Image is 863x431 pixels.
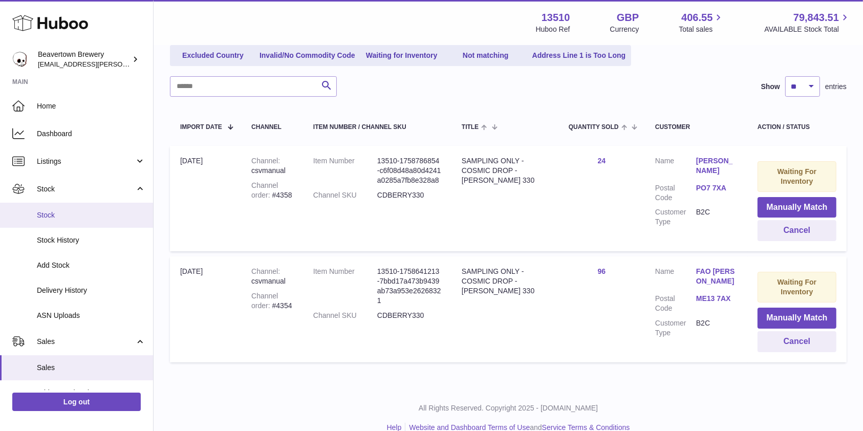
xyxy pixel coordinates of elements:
a: PO7 7XA [696,183,737,193]
strong: Channel [251,267,280,275]
a: 96 [598,267,606,275]
span: ASN Uploads [37,311,145,320]
div: csvmanual [251,156,293,176]
p: All Rights Reserved. Copyright 2025 - [DOMAIN_NAME] [162,403,855,413]
span: Stock History [37,235,145,245]
dd: CDBERRY330 [377,190,441,200]
dt: Customer Type [655,207,696,227]
div: SAMPLING ONLY - COSMIC DROP - [PERSON_NAME] 330 [462,156,548,185]
dt: Channel SKU [313,190,377,200]
dt: Item Number [313,267,377,306]
span: Stock [37,210,145,220]
img: kit.lowe@beavertownbrewery.co.uk [12,52,28,67]
a: Address Line 1 is Too Long [529,47,630,64]
a: Invalid/No Commodity Code [256,47,359,64]
a: Excluded Country [172,47,254,64]
label: Show [761,82,780,92]
a: Not matching [445,47,527,64]
button: Cancel [758,331,836,352]
span: Add Stock [37,261,145,270]
a: Waiting for Inventory [361,47,443,64]
span: 406.55 [681,11,713,25]
div: csvmanual [251,267,293,286]
td: [DATE] [170,146,241,251]
span: Listings [37,157,135,166]
span: Import date [180,124,222,131]
dd: 13510-1758786854-c6f08d48a80d4241a0285a7fb8e328a8 [377,156,441,185]
strong: Channel order [251,292,278,310]
span: Dashboard [37,129,145,139]
div: Action / Status [758,124,836,131]
a: 79,843.51 AVAILABLE Stock Total [764,11,851,34]
a: [PERSON_NAME] [696,156,737,176]
dd: CDBERRY330 [377,311,441,320]
div: Item Number / Channel SKU [313,124,441,131]
span: entries [825,82,847,92]
strong: Waiting For Inventory [778,167,816,185]
strong: Channel order [251,181,278,199]
span: Total sales [679,25,724,34]
button: Cancel [758,220,836,241]
button: Manually Match [758,197,836,218]
div: Beavertown Brewery [38,50,130,69]
strong: 13510 [542,11,570,25]
strong: Waiting For Inventory [778,278,816,296]
button: Manually Match [758,308,836,329]
a: 406.55 Total sales [679,11,724,34]
div: Currency [610,25,639,34]
dt: Postal Code [655,294,696,313]
span: Add Manual Order [37,388,145,398]
div: #4354 [251,291,293,311]
div: Channel [251,124,293,131]
a: Log out [12,393,141,411]
div: Customer [655,124,737,131]
span: Stock [37,184,135,194]
strong: Channel [251,157,280,165]
dd: B2C [696,207,737,227]
dt: Item Number [313,156,377,185]
dt: Name [655,267,696,289]
dt: Postal Code [655,183,696,203]
dt: Channel SKU [313,311,377,320]
div: SAMPLING ONLY - COSMIC DROP - [PERSON_NAME] 330 [462,267,548,296]
dt: Customer Type [655,318,696,338]
span: Home [37,101,145,111]
strong: GBP [617,11,639,25]
span: Quantity Sold [569,124,619,131]
dd: 13510-1758641213-7bbd17a473b9439ab73a953e26268321 [377,267,441,306]
a: ME13 7AX [696,294,737,304]
div: Huboo Ref [536,25,570,34]
dt: Name [655,156,696,178]
div: #4358 [251,181,293,200]
span: Sales [37,337,135,347]
span: Title [462,124,479,131]
td: [DATE] [170,256,241,362]
a: 24 [598,157,606,165]
span: Delivery History [37,286,145,295]
dd: B2C [696,318,737,338]
a: FAO [PERSON_NAME] [696,267,737,286]
span: Sales [37,363,145,373]
span: AVAILABLE Stock Total [764,25,851,34]
span: [EMAIL_ADDRESS][PERSON_NAME][DOMAIN_NAME] [38,60,205,68]
span: 79,843.51 [793,11,839,25]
